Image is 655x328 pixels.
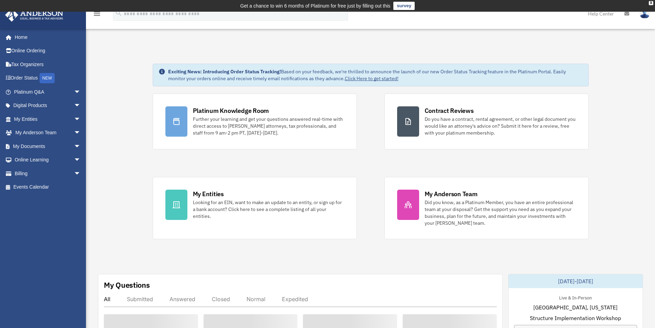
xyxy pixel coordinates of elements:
a: survey [393,2,415,10]
a: My Anderson Teamarrow_drop_down [5,126,91,140]
div: Do you have a contract, rental agreement, or other legal document you would like an attorney's ad... [425,116,576,136]
span: arrow_drop_down [74,153,88,167]
span: arrow_drop_down [74,139,88,154]
img: Anderson Advisors Platinum Portal [3,8,65,22]
div: Closed [212,296,230,303]
div: Contract Reviews [425,106,474,115]
a: Online Ordering [5,44,91,58]
div: All [104,296,110,303]
a: Home [5,30,88,44]
div: Submitted [127,296,153,303]
span: arrow_drop_down [74,85,88,99]
div: Platinum Knowledge Room [193,106,269,115]
div: NEW [40,73,55,83]
div: Answered [170,296,195,303]
a: Digital Productsarrow_drop_down [5,99,91,113]
div: Get a chance to win 6 months of Platinum for free just by filling out this [240,2,391,10]
div: Normal [247,296,265,303]
div: Looking for an EIN, want to make an update to an entity, or sign up for a bank account? Click her... [193,199,344,220]
img: User Pic [640,9,650,19]
span: Structure Implementation Workshop [530,314,621,322]
a: My Documentsarrow_drop_down [5,139,91,153]
span: [GEOGRAPHIC_DATA], [US_STATE] [533,303,618,311]
a: Contract Reviews Do you have a contract, rental agreement, or other legal document you would like... [384,94,589,149]
i: menu [93,10,101,18]
div: Based on your feedback, we're thrilled to announce the launch of our new Order Status Tracking fe... [168,68,583,82]
span: arrow_drop_down [74,126,88,140]
div: Did you know, as a Platinum Member, you have an entire professional team at your disposal? Get th... [425,199,576,226]
a: Events Calendar [5,180,91,194]
a: My Entities Looking for an EIN, want to make an update to an entity, or sign up for a bank accoun... [153,177,357,239]
div: Further your learning and get your questions answered real-time with direct access to [PERSON_NAM... [193,116,344,136]
span: arrow_drop_down [74,167,88,181]
span: arrow_drop_down [74,112,88,126]
a: menu [93,12,101,18]
div: Live & In-Person [554,294,597,301]
a: Platinum Knowledge Room Further your learning and get your questions answered real-time with dire... [153,94,357,149]
a: Billingarrow_drop_down [5,167,91,180]
div: My Questions [104,280,150,290]
a: Tax Organizers [5,57,91,71]
a: My Anderson Team Did you know, as a Platinum Member, you have an entire professional team at your... [384,177,589,239]
a: Order StatusNEW [5,71,91,85]
a: Platinum Q&Aarrow_drop_down [5,85,91,99]
div: [DATE]-[DATE] [509,274,643,288]
i: search [115,9,122,17]
strong: Exciting News: Introducing Order Status Tracking! [168,68,281,75]
a: Click Here to get started! [345,75,399,82]
a: My Entitiesarrow_drop_down [5,112,91,126]
div: My Entities [193,190,224,198]
div: My Anderson Team [425,190,478,198]
span: arrow_drop_down [74,99,88,113]
div: Expedited [282,296,308,303]
a: Online Learningarrow_drop_down [5,153,91,167]
div: close [649,1,653,5]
